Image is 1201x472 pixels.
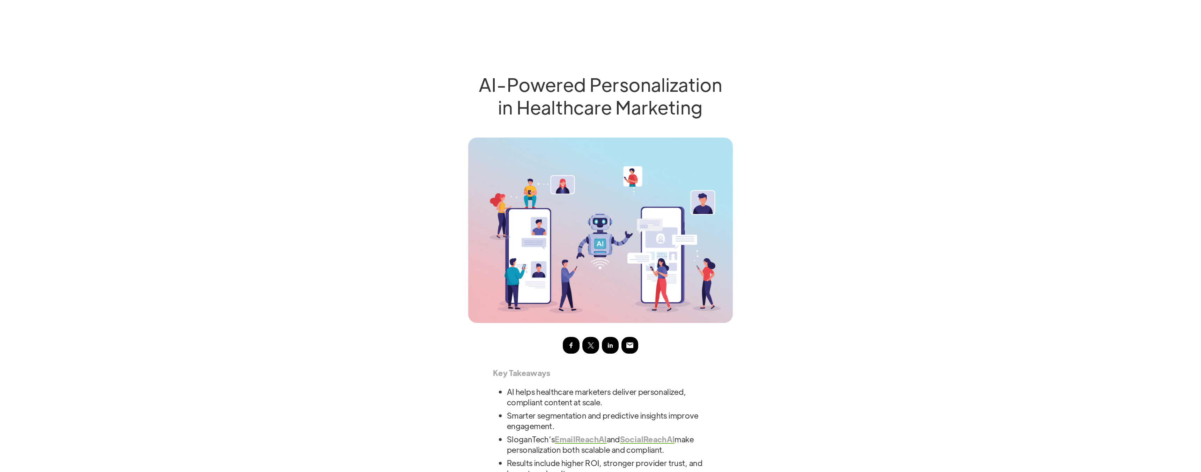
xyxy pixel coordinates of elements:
[507,386,708,407] li: AI helps healthcare marketers deliver personalized, compliant content at scale.
[567,341,575,349] img: facebook sharing button
[620,434,675,444] a: SocialReachAI
[507,434,708,455] li: SloganTech’s and make personalization both scalable and compliant.
[626,341,634,349] img: email sharing button
[587,341,595,349] img: twitter sharing button
[555,434,606,444] a: EmailReachAI
[606,341,614,349] img: linkedin sharing button
[507,410,708,431] li: Smarter segmentation and predictive insights improve engagement.
[477,73,725,118] h1: AI-Powered Personalization in Healthcare Marketing
[493,368,551,378] strong: Key Takeaways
